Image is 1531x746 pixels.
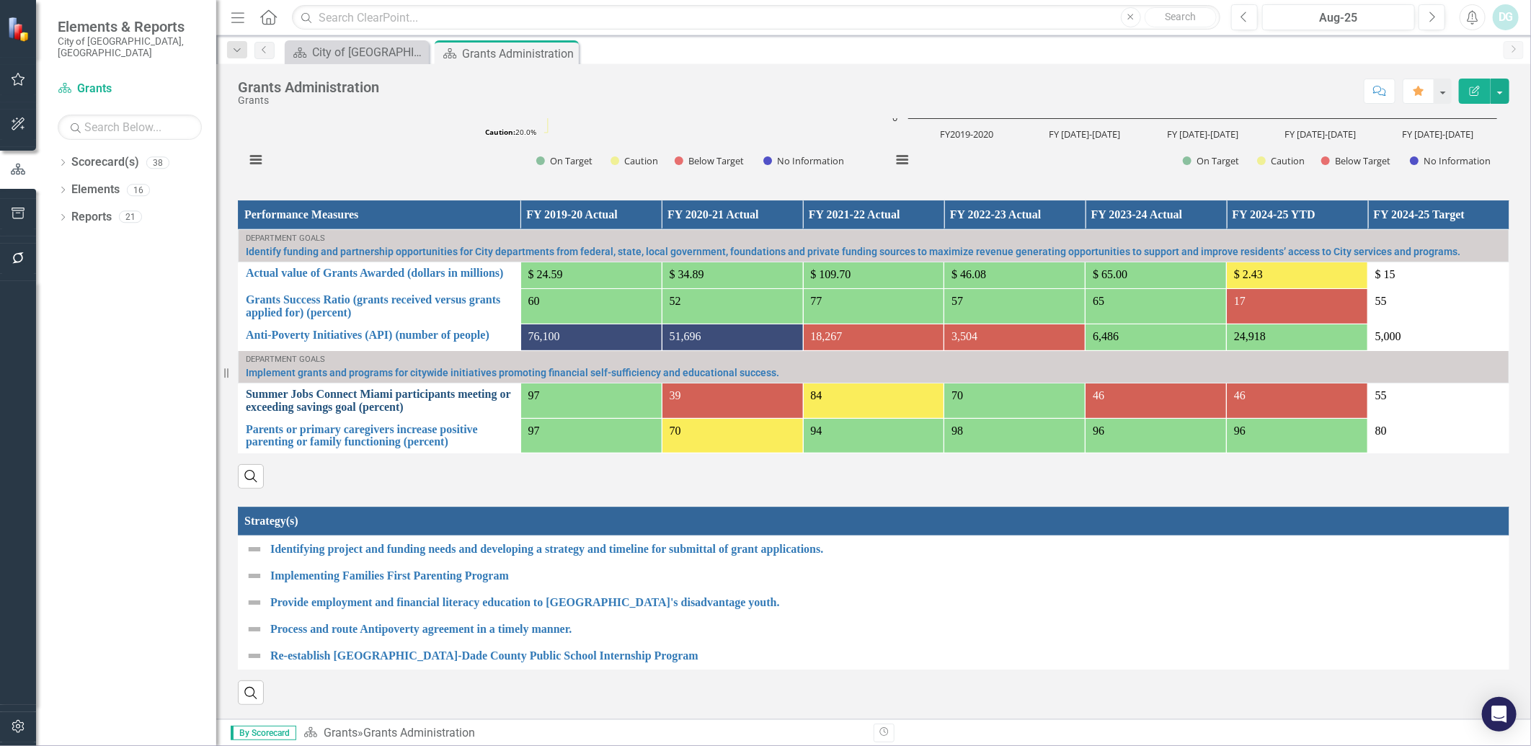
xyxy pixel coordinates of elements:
a: Process and route Antipoverty agreement in a timely manner. [270,623,1501,636]
button: Show No Information [1410,155,1491,167]
span: 24,918 [1234,330,1266,342]
div: Department Goals [246,234,1501,243]
a: Provide employment and financial literacy education to [GEOGRAPHIC_DATA]'s disadvantage youth. [270,596,1501,609]
span: 77 [811,295,822,307]
a: Grants Success Ratio (grants received versus grants applied for) (percent) [246,293,513,319]
span: 60 [528,295,540,307]
button: Aug-25 [1262,4,1415,30]
div: Grants Administration [238,79,379,95]
button: DG [1493,4,1519,30]
img: Not Defined [246,647,263,665]
div: Grants Administration [462,45,575,63]
input: Search Below... [58,115,202,140]
a: Grants [324,726,358,740]
text: FY [DATE]-[DATE] [1403,128,1474,141]
div: 16 [127,184,150,196]
a: Scorecard(s) [71,154,139,171]
span: $ 34.89 [670,268,704,280]
img: Not Defined [246,594,263,611]
span: 57 [951,295,963,307]
span: By Scorecard [231,726,296,740]
td: Double-Click to Edit [1368,262,1509,289]
span: 17 [1234,295,1246,307]
span: 97 [528,425,540,437]
div: Aug-25 [1267,9,1410,27]
text: On Target [550,154,593,167]
span: Search [1165,11,1196,22]
span: $ 2.43 [1234,268,1263,280]
span: Elements & Reports [58,18,202,35]
td: Double-Click to Edit [1368,324,1509,350]
a: Reports [71,209,112,226]
span: $ 46.08 [951,268,986,280]
span: 18,267 [811,330,843,342]
a: Actual value of Grants Awarded (dollars in millions) [246,267,513,280]
img: Not Defined [246,541,263,558]
span: 97 [528,389,540,401]
span: 46 [1234,389,1246,401]
a: Summer Jobs Connect Miami participants meeting or exceeding savings goal (percent) [246,388,513,413]
button: View chart menu, Year Over Year Performance [892,150,912,170]
td: Double-Click to Edit [1368,383,1509,418]
span: 76,100 [528,330,560,342]
div: Grants [238,95,379,106]
button: Show Below Target [675,155,747,167]
img: Not Defined [246,567,263,585]
tspan: Caution: [485,127,515,137]
span: 55 [1375,295,1387,307]
div: » [303,725,863,742]
text: No Information [1424,154,1491,167]
button: Show Caution [611,155,659,167]
span: $ 109.70 [811,268,851,280]
button: Show Below Target [1321,155,1394,167]
span: 96 [1093,425,1104,437]
span: 80 [1375,425,1387,437]
a: Re-establish [GEOGRAPHIC_DATA]-Dade County Public School Internship Program [270,649,1501,662]
text: Below Target [688,154,744,167]
span: 65 [1093,295,1104,307]
text: FY [DATE]-[DATE] [1167,128,1238,141]
img: ClearPoint Strategy [7,17,32,42]
button: Show Caution [1257,155,1305,167]
span: 51,696 [670,330,701,342]
span: 52 [670,295,681,307]
td: Double-Click to Edit Right Click for Context Menu [239,350,1509,383]
text: Caution [1271,154,1305,167]
small: City of [GEOGRAPHIC_DATA], [GEOGRAPHIC_DATA] [58,35,202,59]
text: No Information [777,154,844,167]
a: Identify funding and partnership opportunities for City departments from federal, state, local go... [246,247,1501,257]
span: 70 [670,425,681,437]
td: Double-Click to Edit [1368,289,1509,324]
span: 5,000 [1375,330,1401,342]
span: 39 [670,389,681,401]
span: 98 [951,425,963,437]
td: Double-Click to Edit Right Click for Context Menu [239,229,1509,262]
a: Anti-Poverty Initiatives (API) (number of people) [246,329,513,342]
a: Parents or primary caregivers increase positive parenting or family functioning (percent) [246,423,513,448]
span: 46 [1093,389,1104,401]
a: Identifying project and funding needs and developing a strategy and timeline for submittal of gra... [270,543,1501,556]
td: Double-Click to Edit Right Click for Context Menu [239,289,521,324]
span: 55 [1375,389,1387,401]
text: Caution [624,154,658,167]
a: Implement grants and programs for citywide initiatives promoting financial self-sufficiency and e... [246,368,1501,378]
span: 3,504 [951,330,977,342]
span: 96 [1234,425,1246,437]
text: 20.0% [485,127,536,137]
a: City of [GEOGRAPHIC_DATA] [288,43,425,61]
div: City of [GEOGRAPHIC_DATA] [312,43,425,61]
button: Show On Target [1183,155,1241,167]
a: Implementing Families First Parenting Program [270,569,1501,582]
text: FY [DATE]-[DATE] [1284,128,1356,141]
div: 38 [146,156,169,169]
a: Grants [58,81,202,97]
span: $ 65.00 [1093,268,1127,280]
text: Below Target [1335,154,1390,167]
img: Not Defined [246,621,263,638]
td: Double-Click to Edit [1368,418,1509,453]
div: Grants Administration [363,726,475,740]
text: On Target [1197,154,1239,167]
span: 70 [951,389,963,401]
a: Elements [71,182,120,198]
span: $ 15 [1375,268,1395,280]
